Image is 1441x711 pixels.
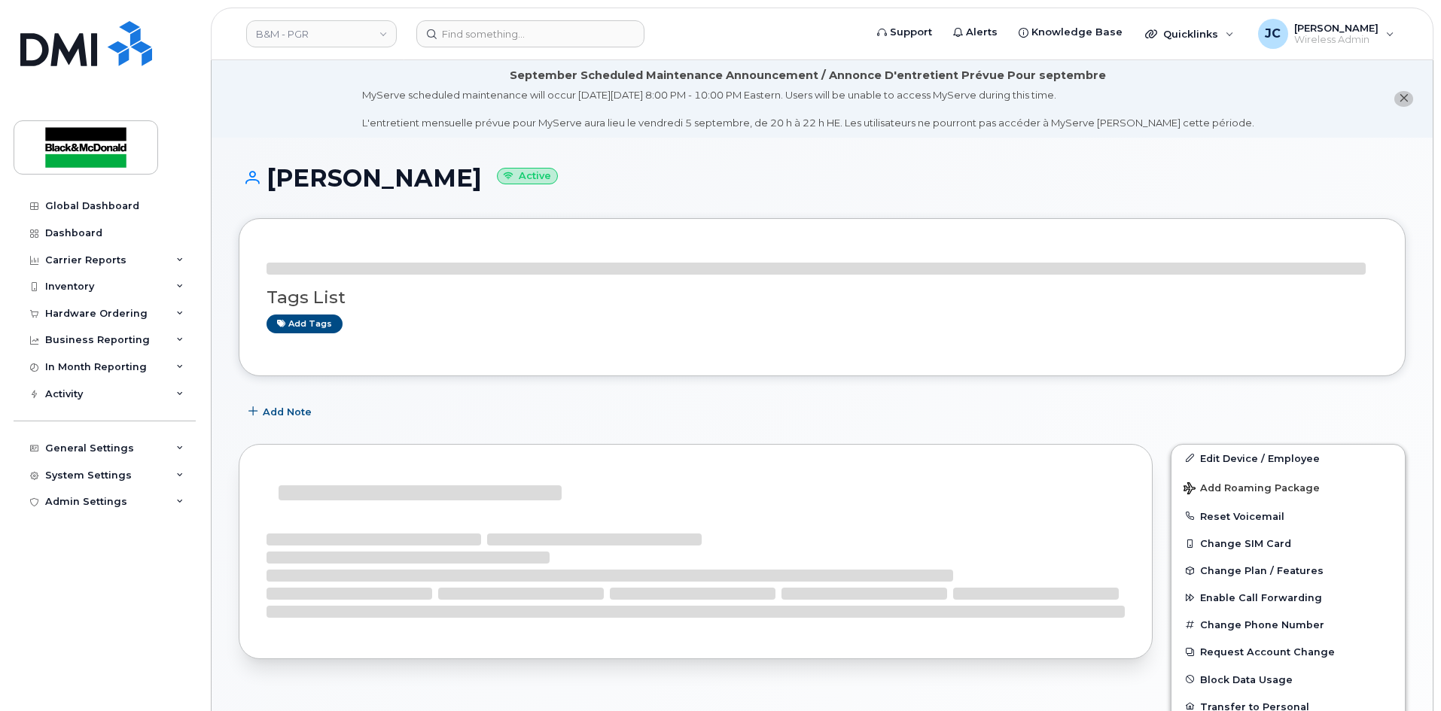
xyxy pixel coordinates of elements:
span: Add Roaming Package [1184,482,1320,497]
span: Change Plan / Features [1200,565,1324,576]
span: Add Note [263,405,312,419]
div: September Scheduled Maintenance Announcement / Annonce D'entretient Prévue Pour septembre [510,68,1106,84]
button: Change SIM Card [1171,530,1405,557]
button: Request Account Change [1171,638,1405,665]
h3: Tags List [267,288,1378,307]
button: Block Data Usage [1171,666,1405,693]
button: Change Plan / Features [1171,557,1405,584]
button: close notification [1394,91,1413,107]
span: Enable Call Forwarding [1200,592,1322,603]
button: Enable Call Forwarding [1171,584,1405,611]
button: Add Note [239,399,324,426]
h1: [PERSON_NAME] [239,165,1406,191]
button: Add Roaming Package [1171,472,1405,503]
a: Add tags [267,314,343,333]
small: Active [497,168,558,185]
button: Reset Voicemail [1171,503,1405,530]
button: Change Phone Number [1171,611,1405,638]
div: MyServe scheduled maintenance will occur [DATE][DATE] 8:00 PM - 10:00 PM Eastern. Users will be u... [362,88,1254,130]
a: Edit Device / Employee [1171,445,1405,472]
